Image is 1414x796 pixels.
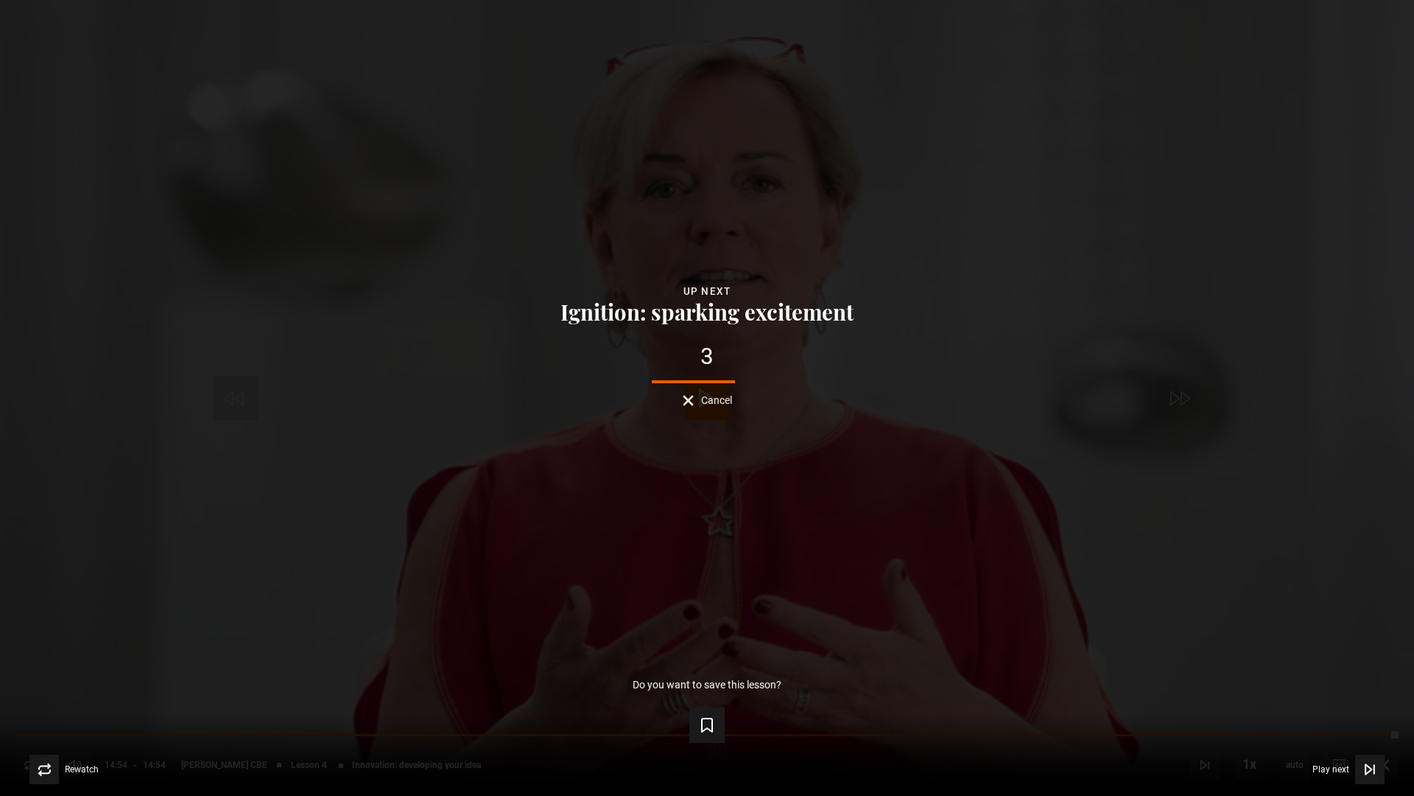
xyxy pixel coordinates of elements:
[1312,755,1385,784] button: Play next
[65,765,99,774] span: Rewatch
[1312,765,1349,774] span: Play next
[683,395,732,406] button: Cancel
[29,755,99,784] button: Rewatch
[701,395,732,405] span: Cancel
[556,300,858,323] button: Ignition: sparking excitement
[24,345,1390,369] div: 3
[24,283,1390,300] div: Up next
[633,680,781,690] p: Do you want to save this lesson?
